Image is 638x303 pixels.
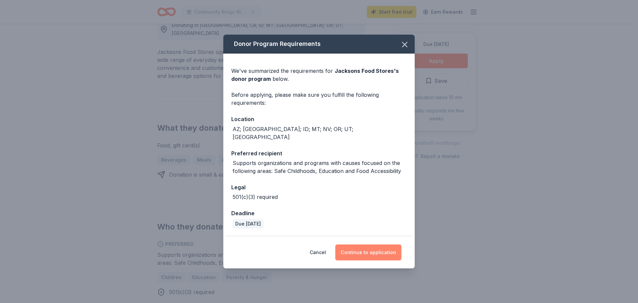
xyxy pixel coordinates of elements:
div: Supports organizations and programs with causes focused on the following areas: Safe Childhoods, ... [233,159,407,175]
div: Deadline [231,209,407,218]
button: Continue to application [335,244,401,260]
button: Cancel [310,244,326,260]
div: We've summarized the requirements for below. [231,67,407,83]
div: Due [DATE] [233,219,264,228]
div: Donor Program Requirements [223,35,415,54]
div: AZ; [GEOGRAPHIC_DATA]; ID; MT; NV; OR; UT; [GEOGRAPHIC_DATA] [233,125,407,141]
div: 501(c)(3) required [233,193,278,201]
div: Legal [231,183,407,192]
div: Before applying, please make sure you fulfill the following requirements: [231,91,407,107]
div: Location [231,115,407,123]
div: Preferred recipient [231,149,407,158]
